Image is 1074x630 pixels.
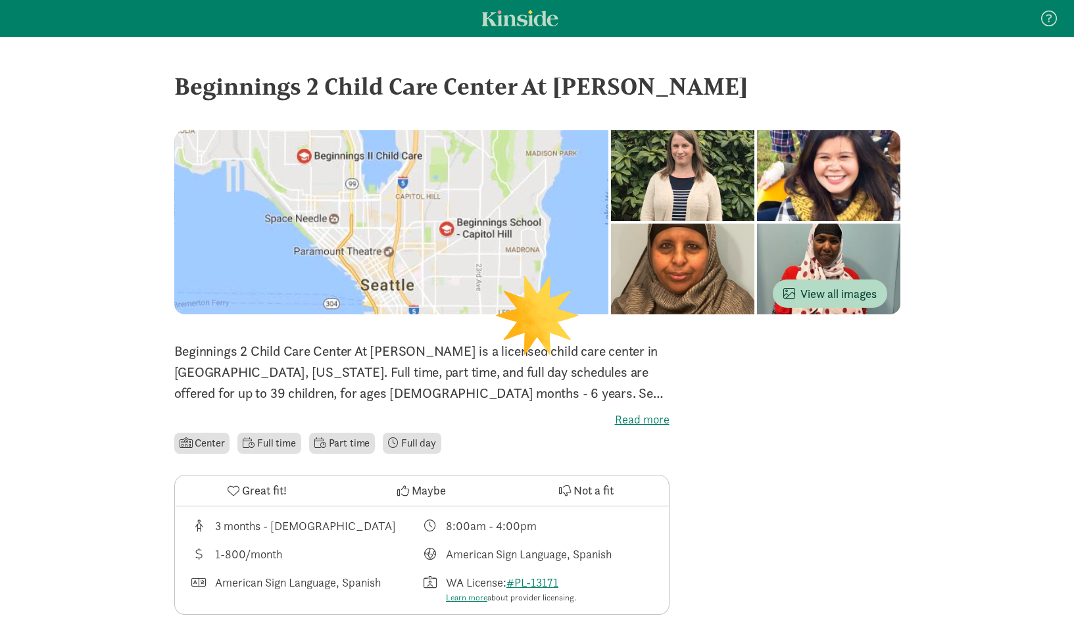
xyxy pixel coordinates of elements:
li: Full time [237,433,301,454]
span: Maybe [412,481,446,499]
label: Read more [174,412,670,427]
div: Age range for children that this provider cares for [191,517,422,535]
button: Maybe [339,475,504,506]
span: View all images [783,285,877,303]
span: Not a fit [574,481,614,499]
div: Languages taught [422,545,653,563]
div: American Sign Language, Spanish [215,573,381,604]
li: Center [174,433,230,454]
li: Part time [309,433,375,454]
div: License number [422,573,653,604]
div: about provider licensing. [446,591,576,604]
button: Not a fit [504,475,668,506]
a: Learn more [446,592,487,603]
button: Great fit! [175,475,339,506]
a: Kinside [481,10,558,26]
a: #PL-13171 [506,575,558,590]
div: 3 months - [DEMOGRAPHIC_DATA] [215,517,396,535]
div: Average tuition for this program [191,545,422,563]
p: Beginnings 2 Child Care Center At [PERSON_NAME] is a licensed child care center in [GEOGRAPHIC_DA... [174,341,670,404]
span: Great fit! [242,481,287,499]
div: American Sign Language, Spanish [446,545,612,563]
button: View all images [773,279,887,308]
div: Languages spoken [191,573,422,604]
div: 1-800/month [215,545,282,563]
div: Beginnings 2 Child Care Center At [PERSON_NAME] [174,68,900,104]
div: Class schedule [422,517,653,535]
div: 8:00am - 4:00pm [446,517,537,535]
li: Full day [383,433,441,454]
div: WA License: [446,573,576,604]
